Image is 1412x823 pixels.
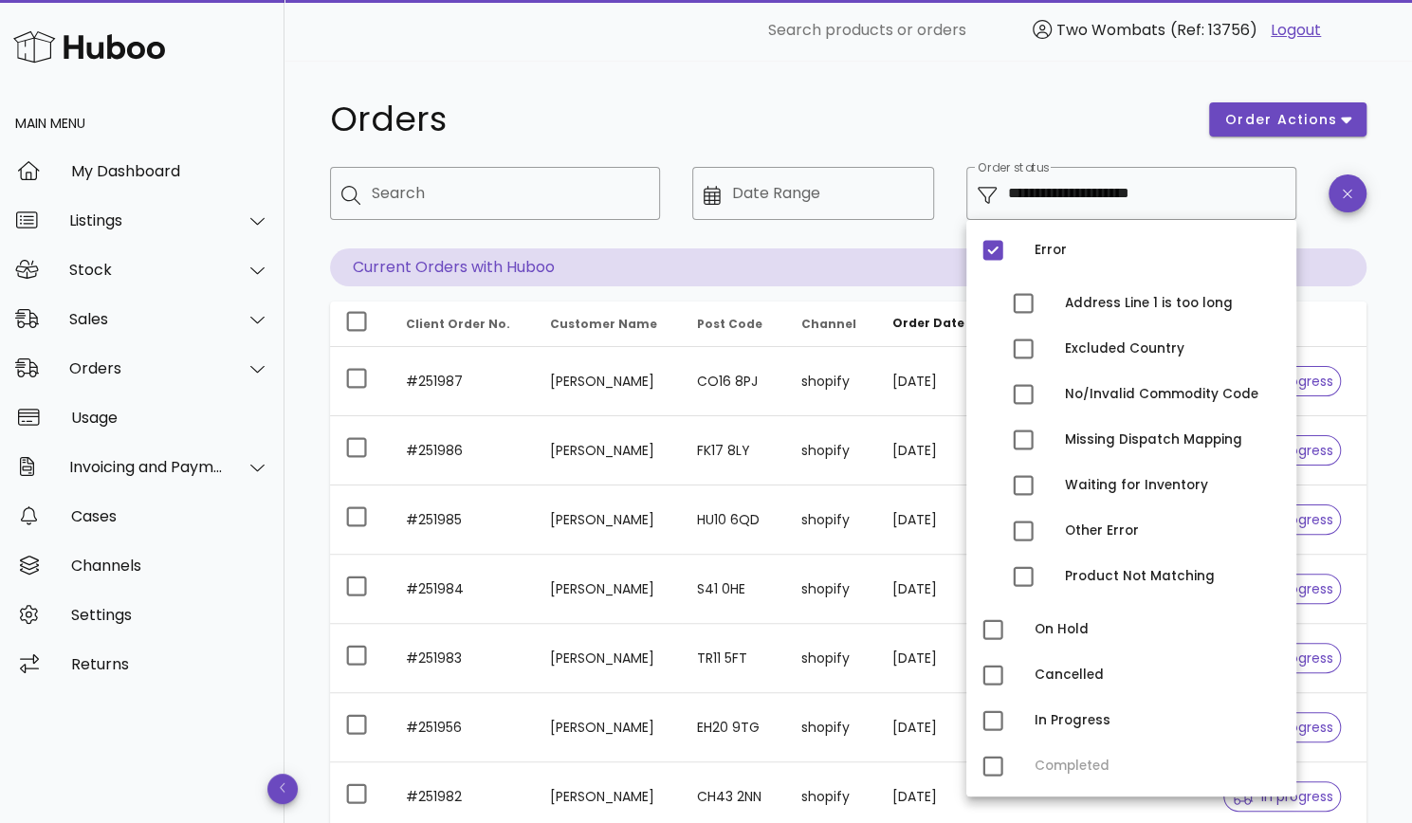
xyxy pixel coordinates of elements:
td: FK17 8LY [682,416,786,485]
div: My Dashboard [71,162,269,180]
td: CO16 8PJ [682,347,786,416]
div: Stock [69,261,224,279]
td: shopify [786,485,877,555]
span: Post Code [697,316,762,332]
div: In Progress [1035,713,1281,728]
span: Two Wombats [1056,19,1165,41]
td: shopify [786,624,877,693]
td: [DATE] [877,693,1005,762]
h1: Orders [330,102,1186,137]
div: Sales [69,310,224,328]
div: Other Error [1065,523,1281,539]
td: [PERSON_NAME] [535,485,682,555]
td: #251983 [391,624,535,693]
label: Order status [978,161,1049,175]
p: Current Orders with Huboo [330,248,1366,286]
td: [PERSON_NAME] [535,416,682,485]
div: Error [1035,243,1281,258]
a: Logout [1271,19,1321,42]
div: Channels [71,557,269,575]
span: Channel [801,316,856,332]
td: #251984 [391,555,535,624]
td: [DATE] [877,416,1005,485]
td: [DATE] [877,347,1005,416]
div: Orders [69,359,224,377]
div: Listings [69,211,224,229]
td: [DATE] [877,624,1005,693]
th: Customer Name [535,302,682,347]
th: Client Order No. [391,302,535,347]
span: (Ref: 13756) [1170,19,1257,41]
td: shopify [786,693,877,762]
td: [PERSON_NAME] [535,693,682,762]
div: Excluded Country [1065,341,1281,357]
div: Missing Dispatch Mapping [1065,432,1281,448]
th: Channel [786,302,877,347]
div: Waiting for Inventory [1065,478,1281,493]
td: EH20 9TG [682,693,786,762]
div: Address Line 1 is too long [1065,296,1281,311]
th: Order Date: Sorted descending. Activate to remove sorting. [877,302,1005,347]
button: order actions [1209,102,1366,137]
img: Huboo Logo [13,27,165,67]
span: in progress [1232,790,1332,803]
td: [DATE] [877,485,1005,555]
td: [PERSON_NAME] [535,555,682,624]
td: shopify [786,555,877,624]
div: Invoicing and Payments [69,458,224,476]
td: #251986 [391,416,535,485]
td: shopify [786,347,877,416]
th: Post Code [682,302,786,347]
td: [DATE] [877,555,1005,624]
div: Cancelled [1035,668,1281,683]
td: HU10 6QD [682,485,786,555]
span: Order Date [892,315,964,331]
td: #251985 [391,485,535,555]
div: Settings [71,606,269,624]
td: #251987 [391,347,535,416]
td: [PERSON_NAME] [535,624,682,693]
div: Product Not Matching [1065,569,1281,584]
td: #251956 [391,693,535,762]
td: TR11 5FT [682,624,786,693]
div: On Hold [1035,622,1281,637]
div: No/Invalid Commodity Code [1065,387,1281,402]
span: Client Order No. [406,316,510,332]
span: Customer Name [550,316,657,332]
td: shopify [786,416,877,485]
div: Returns [71,655,269,673]
td: S41 0HE [682,555,786,624]
div: Cases [71,507,269,525]
div: Usage [71,409,269,427]
span: order actions [1224,110,1338,130]
td: [PERSON_NAME] [535,347,682,416]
